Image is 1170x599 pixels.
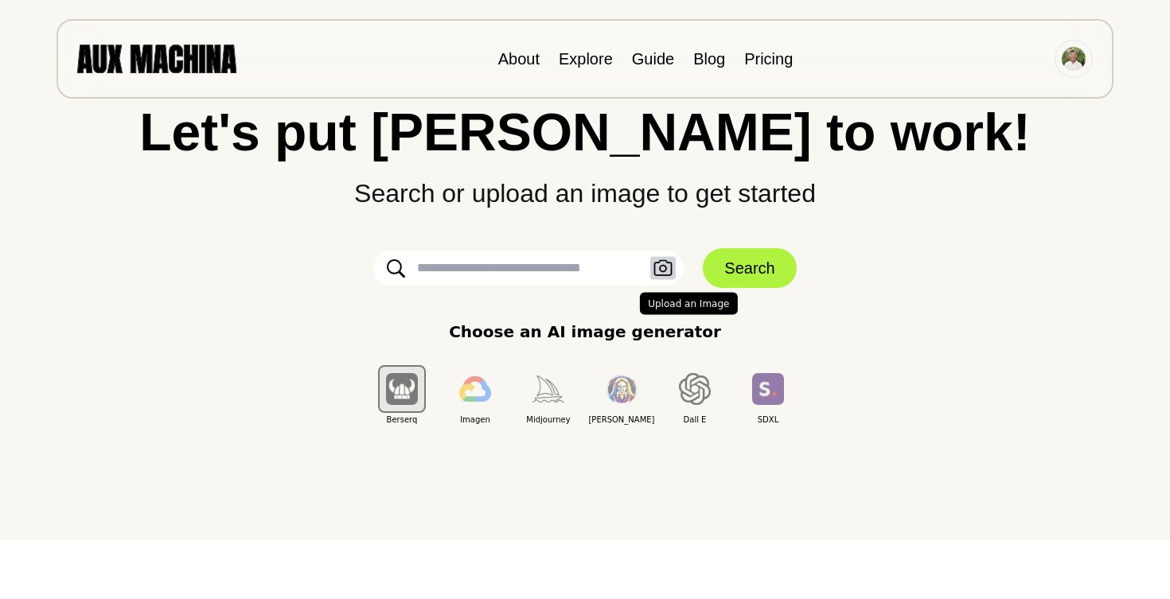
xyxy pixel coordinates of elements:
a: Guide [632,50,674,68]
span: Imagen [439,414,512,426]
img: Dall E [679,373,711,405]
button: Search [703,248,796,288]
img: SDXL [752,373,784,404]
button: Upload an Image [650,257,676,280]
span: [PERSON_NAME] [585,414,658,426]
p: Search or upload an image to get started [32,158,1138,212]
span: SDXL [731,414,805,426]
img: Imagen [459,376,491,402]
span: Upload an Image [640,292,737,314]
img: Avatar [1062,47,1086,71]
a: Blog [693,50,725,68]
img: Midjourney [532,375,564,402]
span: Midjourney [512,414,585,426]
img: Leonardo [606,375,638,404]
a: About [498,50,540,68]
h1: Let's put [PERSON_NAME] to work! [32,106,1138,158]
img: AUX MACHINA [77,45,236,72]
span: Berserq [365,414,439,426]
span: Dall E [658,414,731,426]
p: Choose an AI image generator [449,320,721,344]
a: Pricing [744,50,793,68]
a: Explore [559,50,613,68]
img: Berserq [386,373,418,404]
